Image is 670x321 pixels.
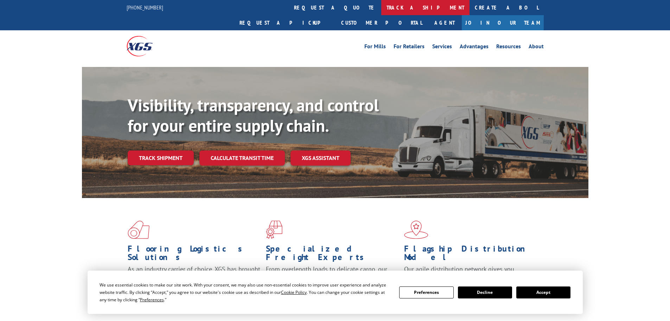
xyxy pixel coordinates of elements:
span: As an industry carrier of choice, XGS has brought innovation and dedication to flooring logistics... [128,265,260,290]
a: For Mills [364,44,386,51]
a: Customer Portal [336,15,427,30]
div: Cookie Consent Prompt [88,271,583,314]
a: For Retailers [394,44,425,51]
a: [PHONE_NUMBER] [127,4,163,11]
a: Agent [427,15,462,30]
b: Visibility, transparency, and control for your entire supply chain. [128,94,379,136]
img: xgs-icon-total-supply-chain-intelligence-red [128,221,149,239]
button: Decline [458,286,512,298]
a: Advantages [460,44,489,51]
button: Accept [516,286,570,298]
h1: Specialized Freight Experts [266,245,399,265]
a: Request a pickup [234,15,336,30]
h1: Flooring Logistics Solutions [128,245,261,265]
a: XGS ASSISTANT [291,150,351,166]
button: Preferences [399,286,453,298]
span: Our agile distribution network gives you nationwide inventory management on demand. [404,265,534,282]
span: Preferences [140,297,164,303]
a: Join Our Team [462,15,544,30]
a: Track shipment [128,150,194,165]
p: From overlength loads to delicate cargo, our experienced staff knows the best way to move your fr... [266,265,399,296]
a: About [529,44,544,51]
div: We use essential cookies to make our site work. With your consent, we may also use non-essential ... [100,281,391,303]
span: Cookie Policy [281,289,307,295]
img: xgs-icon-focused-on-flooring-red [266,221,282,239]
h1: Flagship Distribution Model [404,245,537,265]
a: Resources [496,44,521,51]
a: Calculate transit time [199,150,285,166]
a: Services [432,44,452,51]
img: xgs-icon-flagship-distribution-model-red [404,221,428,239]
